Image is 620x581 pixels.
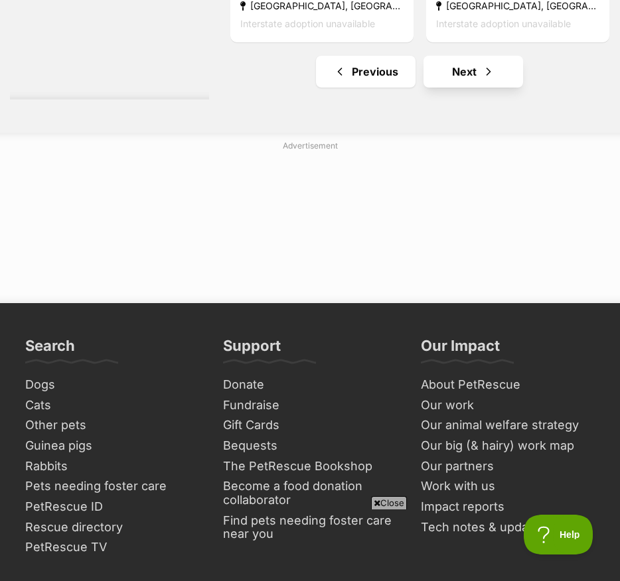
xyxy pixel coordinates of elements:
[20,537,204,558] a: PetRescue TV
[61,157,559,290] iframe: Advertisement
[416,436,600,456] a: Our big (& hairy) work map
[20,436,204,456] a: Guinea pigs
[218,375,402,395] a: Donate
[416,395,600,416] a: Our work
[68,515,552,574] iframe: Advertisement
[218,476,402,510] a: Become a food donation collaborator
[20,395,204,416] a: Cats
[524,515,593,554] iframe: Help Scout Beacon - Open
[416,375,600,395] a: About PetRescue
[229,56,610,88] nav: Pagination
[424,56,523,88] a: Next page
[218,415,402,436] a: Gift Cards
[416,497,600,517] a: Impact reports
[20,497,204,517] a: PetRescue ID
[416,456,600,477] a: Our partners
[371,496,407,509] span: Close
[223,336,281,363] h3: Support
[436,18,571,29] span: Interstate adoption unavailable
[316,56,416,88] a: Previous page
[218,456,402,477] a: The PetRescue Bookshop
[416,415,600,436] a: Our animal welfare strategy
[421,336,500,363] h3: Our Impact
[20,456,204,477] a: Rabbits
[218,436,402,456] a: Bequests
[25,336,75,363] h3: Search
[416,476,600,497] a: Work with us
[20,476,204,497] a: Pets needing foster care
[218,395,402,416] a: Fundraise
[20,517,204,538] a: Rescue directory
[20,415,204,436] a: Other pets
[240,18,375,29] span: Interstate adoption unavailable
[20,375,204,395] a: Dogs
